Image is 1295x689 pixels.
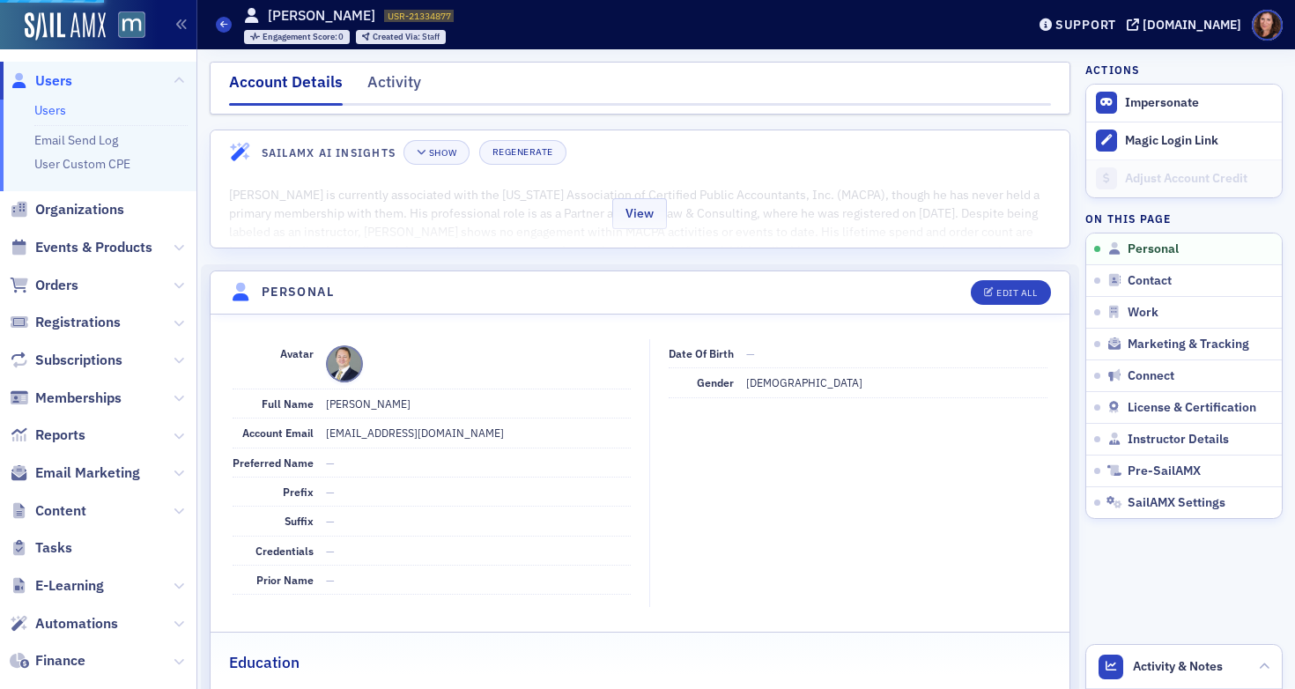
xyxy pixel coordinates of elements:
span: Orders [35,276,78,295]
span: Reports [35,426,85,445]
span: Finance [35,651,85,670]
span: — [326,485,335,499]
div: 0 [263,33,344,42]
span: Engagement Score : [263,31,339,42]
a: Tasks [10,538,72,558]
div: Magic Login Link [1125,133,1273,149]
h4: Personal [262,283,334,301]
span: Pre-SailAMX [1128,463,1201,479]
span: Activity & Notes [1133,657,1223,676]
span: E-Learning [35,576,104,596]
div: Created Via: Staff [356,30,446,44]
div: Support [1055,17,1116,33]
span: Profile [1252,10,1283,41]
dd: [PERSON_NAME] [326,389,631,418]
a: Users [34,102,66,118]
div: Adjust Account Credit [1125,171,1273,187]
a: Reports [10,426,85,445]
span: License & Certification [1128,400,1256,416]
button: Edit All [971,280,1050,305]
a: Adjust Account Credit [1086,159,1282,197]
span: Users [35,71,72,91]
a: Events & Products [10,238,152,257]
button: [DOMAIN_NAME] [1127,19,1247,31]
a: Orders [10,276,78,295]
span: USR-21334877 [388,10,451,22]
span: Gender [697,375,734,389]
button: Impersonate [1125,95,1199,111]
a: Organizations [10,200,124,219]
h4: SailAMX AI Insights [262,144,396,160]
span: — [326,456,335,470]
div: [DOMAIN_NAME] [1143,17,1241,33]
a: Subscriptions [10,351,122,370]
span: — [326,514,335,528]
img: SailAMX [25,12,106,41]
span: — [326,573,335,587]
span: Created Via : [373,31,422,42]
span: Registrations [35,313,121,332]
a: Registrations [10,313,121,332]
dd: [DEMOGRAPHIC_DATA] [746,368,1047,396]
div: Show [429,148,456,158]
a: View Homepage [106,11,145,41]
a: E-Learning [10,576,104,596]
span: Contact [1128,273,1172,289]
a: Automations [10,614,118,633]
h4: On this page [1085,211,1283,226]
span: Email Marketing [35,463,140,483]
span: Marketing & Tracking [1128,337,1249,352]
h1: [PERSON_NAME] [268,6,375,26]
span: Work [1128,305,1158,321]
button: Regenerate [479,140,566,165]
div: Edit All [996,288,1037,298]
span: Tasks [35,538,72,558]
span: Prefix [283,485,314,499]
button: Magic Login Link [1086,122,1282,159]
span: Instructor Details [1128,432,1229,448]
span: Content [35,501,86,521]
span: Date of Birth [669,346,734,360]
span: Credentials [255,544,314,558]
span: Automations [35,614,118,633]
a: User Custom CPE [34,156,130,172]
span: Events & Products [35,238,152,257]
span: Subscriptions [35,351,122,370]
h4: Actions [1085,62,1140,78]
a: Users [10,71,72,91]
span: Prior Name [256,573,314,587]
div: Account Details [229,70,343,106]
dd: [EMAIL_ADDRESS][DOMAIN_NAME] [326,419,631,447]
span: Personal [1128,241,1179,257]
a: Email Send Log [34,132,118,148]
span: Account Email [242,426,314,440]
span: Memberships [35,389,122,408]
span: Organizations [35,200,124,219]
button: Show [403,140,470,165]
span: Connect [1128,368,1174,384]
a: Content [10,501,86,521]
span: Preferred Name [233,456,314,470]
button: View [612,198,667,229]
span: Suffix [285,514,314,528]
h2: Education [229,651,300,674]
div: Activity [367,70,421,103]
a: Memberships [10,389,122,408]
img: SailAMX [118,11,145,39]
a: Finance [10,651,85,670]
a: Email Marketing [10,463,140,483]
span: — [326,544,335,558]
span: — [746,346,755,360]
span: Avatar [280,346,314,360]
span: SailAMX Settings [1128,495,1225,511]
span: Full Name [262,396,314,411]
div: Engagement Score: 0 [244,30,351,44]
div: Staff [373,33,440,42]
